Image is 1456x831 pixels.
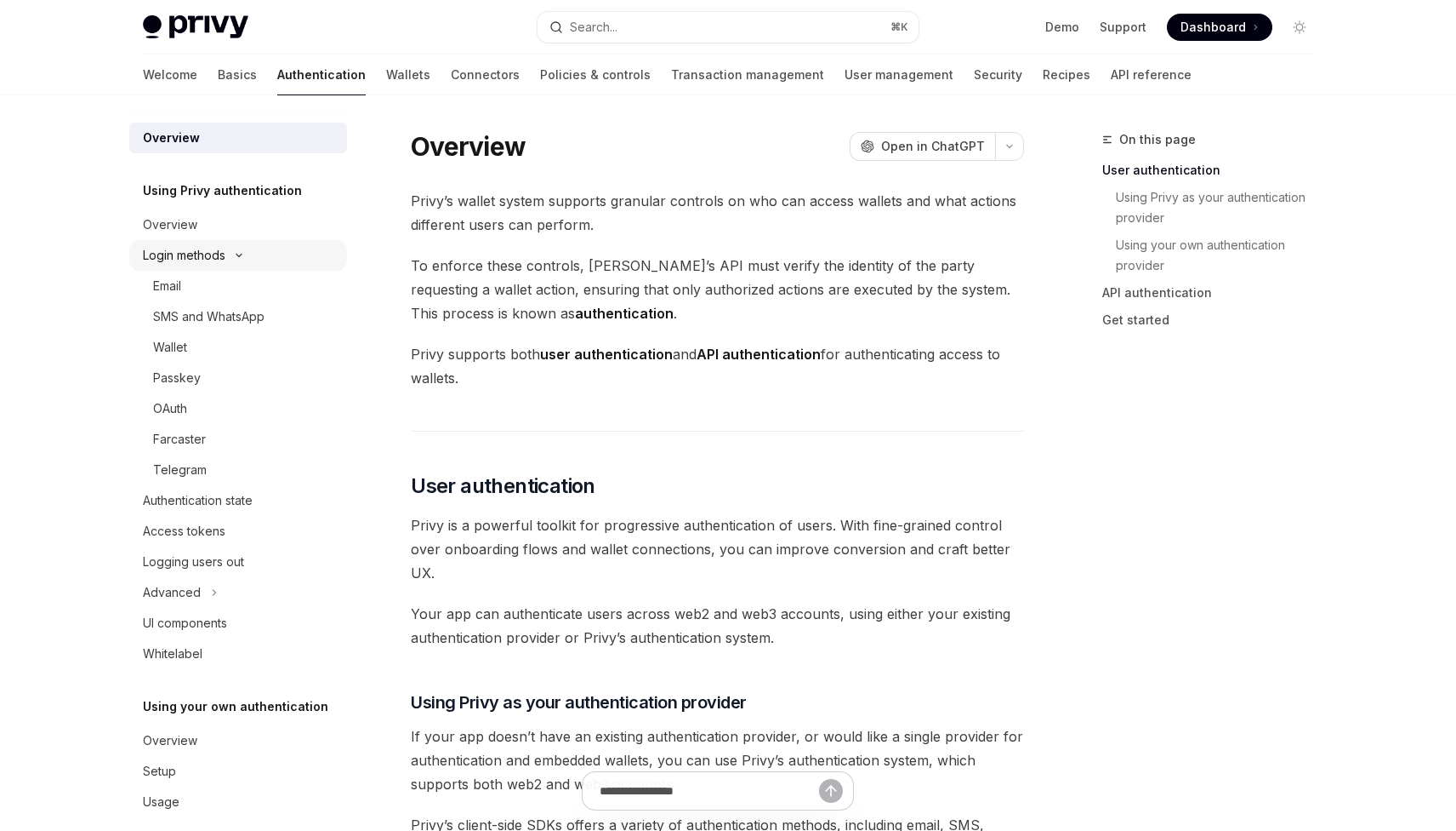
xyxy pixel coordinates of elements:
[153,307,264,327] div: SMS and WhatsApp
[537,12,919,43] button: Open search
[129,756,347,787] a: Setup
[129,608,347,639] a: UI components
[129,547,347,577] a: Logging users out
[129,787,347,817] a: Usage
[1102,232,1327,279] a: Using your own authentication provider
[451,54,520,95] a: Connectors
[143,490,253,511] div: Authentication state
[1100,19,1146,36] a: Support
[143,731,197,751] div: Overview
[129,455,347,485] a: Telegram
[1119,129,1196,150] span: On this page
[1102,279,1327,307] a: API authentication
[1043,54,1090,95] a: Recipes
[129,209,347,240] a: Overview
[129,301,347,332] a: SMS and WhatsApp
[819,779,843,803] button: Send message
[143,644,202,664] div: Whitelabel
[411,725,1024,796] span: If your app doesn’t have an existing authentication provider, or would like a single provider for...
[411,189,1024,237] span: Privy’s wallet system supports granular controls on who can access wallets and what actions diffe...
[974,54,1022,95] a: Security
[129,424,347,455] a: Farcaster
[1180,19,1246,36] span: Dashboard
[386,54,430,95] a: Wallets
[600,772,819,810] input: Ask a question...
[129,393,347,424] a: OAuth
[881,138,985,155] span: Open in ChatGPT
[129,485,347,516] a: Authentication state
[143,215,197,235] div: Overview
[1111,54,1192,95] a: API reference
[570,17,617,37] div: Search...
[411,513,1024,585] span: Privy is a powerful toolkit for progressive authentication of users. With fine-grained control ov...
[129,240,347,271] button: Toggle Login methods section
[411,602,1024,650] span: Your app can authenticate users across web2 and web3 accounts, using either your existing authent...
[218,54,257,95] a: Basics
[143,521,225,542] div: Access tokens
[845,54,953,95] a: User management
[143,792,179,812] div: Usage
[143,15,248,39] img: light logo
[143,582,201,603] div: Advanced
[129,332,347,363] a: Wallet
[153,368,201,388] div: Passkey
[143,181,302,201] h5: Using Privy authentication
[129,516,347,547] a: Access tokens
[1102,184,1327,232] a: Using Privy as your authentication provider
[153,276,181,296] div: Email
[153,337,187,358] div: Wallet
[129,577,347,608] button: Toggle Advanced section
[143,761,176,782] div: Setup
[850,132,995,161] button: Open in ChatGPT
[129,725,347,756] a: Overview
[411,254,1024,325] span: To enforce these controls, [PERSON_NAME]’s API must verify the identity of the party requesting a...
[411,342,1024,390] span: Privy supports both and for authenticating access to wallets.
[143,613,227,633] div: UI components
[143,128,200,148] div: Overview
[277,54,366,95] a: Authentication
[540,346,673,363] strong: user authentication
[411,131,526,162] h1: Overview
[129,123,347,153] a: Overview
[1045,19,1079,36] a: Demo
[153,398,187,419] div: OAuth
[1102,307,1327,334] a: Get started
[411,691,747,714] span: Using Privy as your authentication provider
[129,639,347,669] a: Whitelabel
[1102,157,1327,184] a: User authentication
[153,460,207,480] div: Telegram
[575,305,674,322] strong: authentication
[697,346,821,363] strong: API authentication
[890,20,908,34] span: ⌘ K
[671,54,824,95] a: Transaction management
[1286,14,1313,41] button: Toggle dark mode
[1167,14,1272,41] a: Dashboard
[143,696,328,717] h5: Using your own authentication
[540,54,651,95] a: Policies & controls
[411,473,595,500] span: User authentication
[129,363,347,393] a: Passkey
[153,429,206,450] div: Farcaster
[143,245,225,266] div: Login methods
[143,54,197,95] a: Welcome
[129,271,347,301] a: Email
[143,552,244,572] div: Logging users out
